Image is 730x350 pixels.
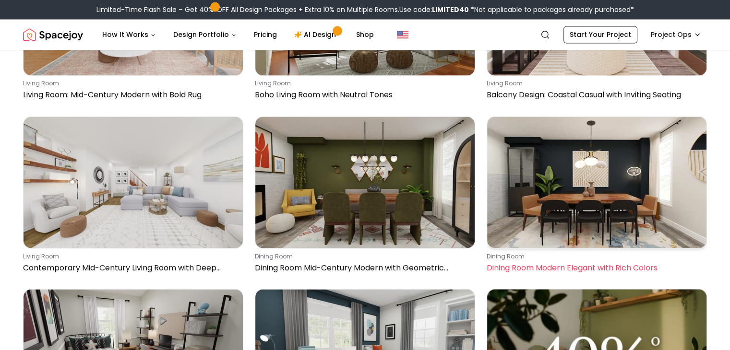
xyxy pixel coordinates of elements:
img: Contemporary Mid-Century Living Room with Deep Seating [24,117,243,248]
a: Shop [348,25,382,44]
a: Start Your Project [563,26,637,43]
a: Contemporary Mid-Century Living Room with Deep Seatingliving roomContemporary Mid-Century Living ... [23,116,243,277]
p: Living Room: Mid-Century Modern with Bold Rug [23,89,239,101]
p: dining room [255,252,471,260]
button: How It Works [95,25,164,44]
p: Dining Room Mid-Century Modern with Geometric Lighting [255,262,471,273]
p: living room [23,252,239,260]
p: living room [487,80,703,87]
p: dining room [487,252,703,260]
p: Dining Room Modern Elegant with Rich Colors [487,262,703,273]
a: Spacejoy [23,25,83,44]
button: Project Ops [645,26,707,43]
img: Dining Room Mid-Century Modern with Geometric Lighting [255,117,475,248]
span: Use code: [399,5,469,14]
nav: Global [23,19,707,50]
p: living room [255,80,471,87]
a: AI Design [287,25,347,44]
div: Limited-Time Flash Sale – Get 40% OFF All Design Packages + Extra 10% on Multiple Rooms. [96,5,634,14]
a: Dining Room Mid-Century Modern with Geometric Lightingdining roomDining Room Mid-Century Modern w... [255,116,475,277]
p: living room [23,80,239,87]
span: *Not applicable to packages already purchased* [469,5,634,14]
a: Dining Room Modern Elegant with Rich Colorsdining roomDining Room Modern Elegant with Rich Colors [487,116,707,277]
a: Pricing [246,25,285,44]
img: United States [397,29,408,40]
p: Contemporary Mid-Century Living Room with Deep Seating [23,262,239,273]
img: Spacejoy Logo [23,25,83,44]
nav: Main [95,25,382,44]
b: LIMITED40 [432,5,469,14]
p: Balcony Design: Coastal Casual with Inviting Seating [487,89,703,101]
img: Dining Room Modern Elegant with Rich Colors [487,117,706,248]
p: Boho Living Room with Neutral Tones [255,89,471,101]
button: Design Portfolio [166,25,244,44]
